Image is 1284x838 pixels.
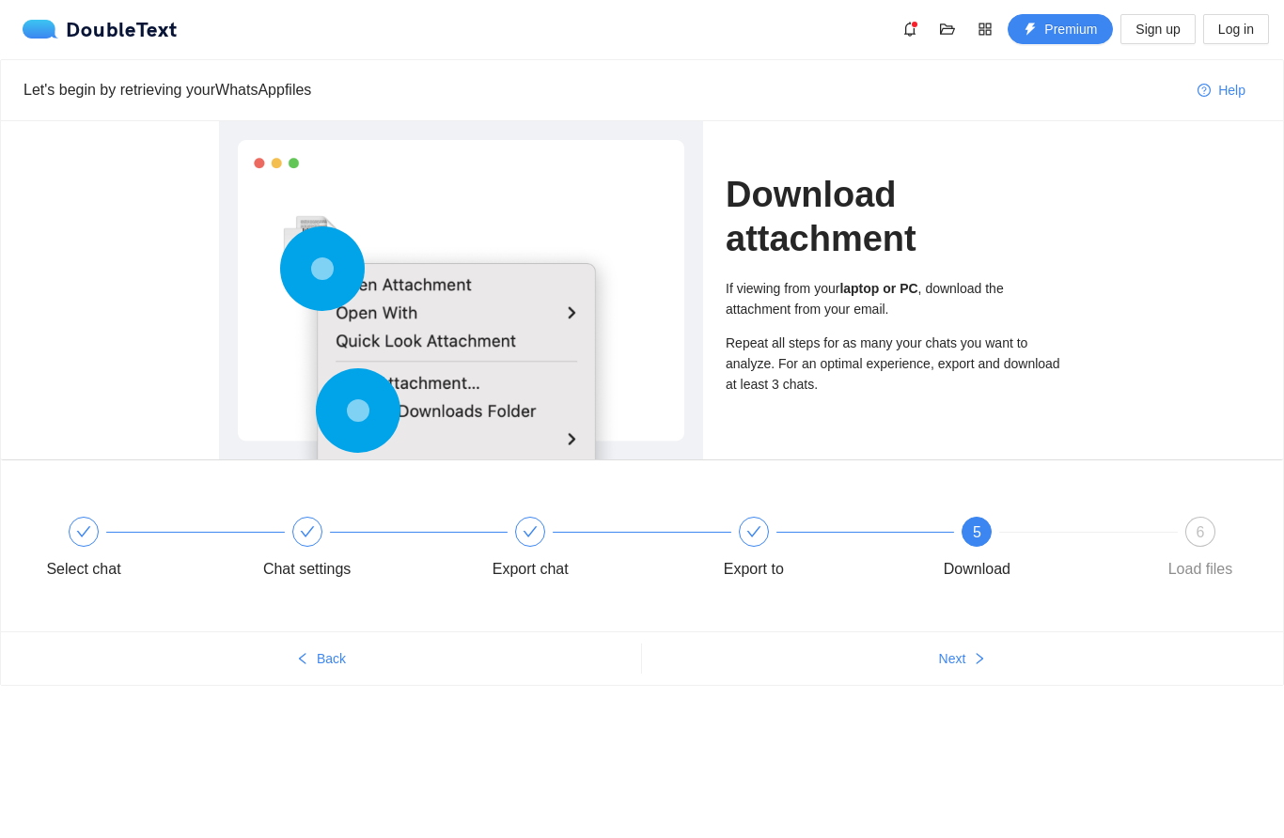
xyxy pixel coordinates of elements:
span: 6 [1197,525,1205,541]
div: Export chat [476,518,699,585]
span: check [523,525,538,540]
div: Download [944,555,1010,585]
a: logoDoubleText [23,21,178,39]
span: question-circle [1198,85,1211,100]
div: Select chat [46,555,120,585]
div: Export to [699,518,923,585]
div: Export chat [493,555,569,585]
span: Log in [1218,20,1254,40]
div: Select chat [29,518,253,585]
button: leftBack [1,644,641,675]
div: Load files [1168,555,1233,585]
span: check [300,525,315,540]
button: Sign up [1120,15,1195,45]
span: Back [317,649,346,670]
b: laptop or PC [839,282,917,297]
button: Nextright [642,644,1283,675]
div: Export to [724,555,784,585]
div: Chat settings [253,518,477,585]
button: question-circleHelp [1182,76,1261,106]
button: folder-open [932,15,963,45]
span: right [973,653,986,668]
span: check [76,525,91,540]
div: Let's begin by retrieving your WhatsApp files [23,79,1182,102]
button: bell [895,15,925,45]
h1: Download attachment [726,174,1065,261]
button: thunderboltPremium [1008,15,1113,45]
div: 6Load files [1146,518,1255,585]
button: Log in [1203,15,1269,45]
div: If viewing from your , download the attachment from your email. [726,279,1065,320]
span: appstore [971,23,999,38]
button: appstore [970,15,1000,45]
span: Help [1218,81,1245,101]
span: Next [939,649,966,670]
div: DoubleText [23,21,178,39]
span: Sign up [1135,20,1180,40]
span: Premium [1044,20,1097,40]
img: logo [23,21,66,39]
div: 5Download [922,518,1146,585]
span: left [296,653,309,668]
span: bell [896,23,924,38]
div: Chat settings [263,555,351,585]
div: Repeat all steps for as many your chats you want to analyze. For an optimal experience, export an... [726,334,1065,396]
span: 5 [973,525,981,541]
span: thunderbolt [1024,23,1037,39]
span: folder-open [933,23,962,38]
span: check [746,525,761,540]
